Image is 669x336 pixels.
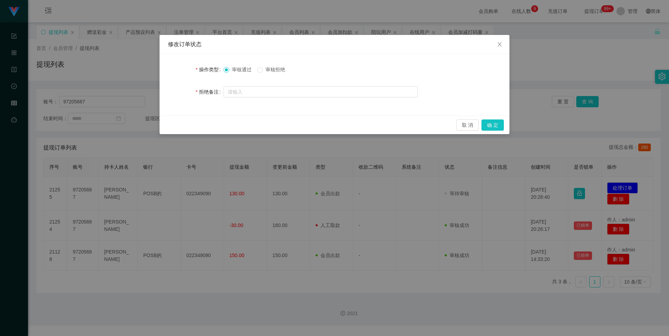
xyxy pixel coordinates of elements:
span: 审核拒绝 [263,67,288,72]
label: 操作类型： [196,67,223,72]
label: 拒绝备注： [196,89,223,95]
button: 确 定 [481,119,504,131]
span: 审核通过 [229,67,254,72]
button: 关闭 [490,35,509,54]
input: 请输入 [224,86,418,97]
button: 取 消 [456,119,479,131]
div: 修改订单状态 [168,41,501,48]
i: 图标： 关闭 [497,42,502,47]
